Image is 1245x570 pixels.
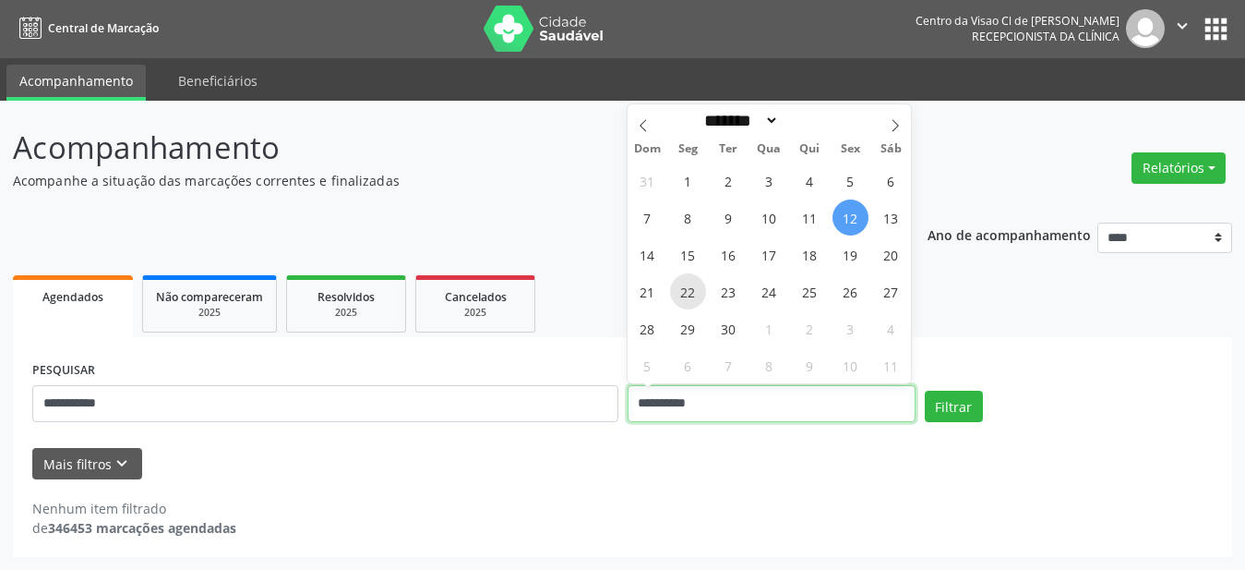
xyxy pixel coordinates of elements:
span: Setembro 1, 2025 [670,163,706,199]
span: Outubro 7, 2025 [711,347,747,383]
span: Setembro 27, 2025 [873,273,909,309]
span: Setembro 19, 2025 [832,236,868,273]
span: Setembro 25, 2025 [792,273,828,309]
span: Qua [748,143,789,155]
span: Seg [667,143,708,155]
span: Setembro 22, 2025 [670,273,706,309]
span: Dom [628,143,668,155]
label: PESQUISAR [32,357,95,385]
p: Ano de acompanhamento [928,223,1091,246]
span: Setembro 30, 2025 [711,310,747,346]
span: Setembro 20, 2025 [873,236,909,273]
span: Setembro 26, 2025 [832,273,868,309]
span: Setembro 5, 2025 [832,163,868,199]
span: Setembro 23, 2025 [711,273,747,309]
span: Setembro 21, 2025 [629,273,665,309]
div: 2025 [429,306,521,320]
span: Setembro 10, 2025 [751,200,787,236]
span: Outubro 3, 2025 [832,310,868,346]
span: Setembro 12, 2025 [832,200,868,236]
a: Beneficiários [165,65,270,97]
span: Setembro 17, 2025 [751,236,787,273]
span: Setembro 29, 2025 [670,310,706,346]
span: Qui [789,143,830,155]
select: Month [699,111,780,130]
span: Setembro 6, 2025 [873,163,909,199]
span: Setembro 7, 2025 [629,200,665,236]
img: img [1126,9,1165,48]
span: Setembro 16, 2025 [711,236,747,273]
div: 2025 [156,306,263,320]
span: Outubro 9, 2025 [792,347,828,383]
i:  [1172,16,1192,36]
span: Outubro 8, 2025 [751,347,787,383]
strong: 346453 marcações agendadas [48,519,236,537]
span: Outubro 6, 2025 [670,347,706,383]
span: Outubro 10, 2025 [832,347,868,383]
a: Central de Marcação [13,13,159,43]
p: Acompanhe a situação das marcações correntes e finalizadas [13,171,867,190]
button:  [1165,9,1200,48]
span: Setembro 15, 2025 [670,236,706,273]
span: Setembro 11, 2025 [792,200,828,236]
span: Recepcionista da clínica [972,29,1119,44]
a: Acompanhamento [6,65,146,101]
span: Sáb [870,143,911,155]
span: Outubro 4, 2025 [873,310,909,346]
input: Year [779,111,840,130]
span: Cancelados [445,289,507,305]
span: Outubro 5, 2025 [629,347,665,383]
span: Setembro 8, 2025 [670,200,706,236]
div: 2025 [300,306,392,320]
span: Resolvidos [317,289,375,305]
span: Sex [830,143,870,155]
button: Mais filtroskeyboard_arrow_down [32,448,142,480]
span: Setembro 18, 2025 [792,236,828,273]
span: Outubro 11, 2025 [873,347,909,383]
span: Ter [708,143,748,155]
span: Setembro 9, 2025 [711,200,747,236]
div: Centro da Visao Cl de [PERSON_NAME] [916,13,1119,29]
button: apps [1200,13,1232,45]
span: Setembro 28, 2025 [629,310,665,346]
span: Setembro 4, 2025 [792,163,828,199]
span: Setembro 14, 2025 [629,236,665,273]
p: Acompanhamento [13,125,867,171]
span: Setembro 3, 2025 [751,163,787,199]
span: Não compareceram [156,289,263,305]
span: Setembro 24, 2025 [751,273,787,309]
span: Outubro 1, 2025 [751,310,787,346]
button: Relatórios [1131,152,1226,184]
div: de [32,518,236,538]
span: Central de Marcação [48,20,159,36]
span: Setembro 13, 2025 [873,200,909,236]
span: Outubro 2, 2025 [792,310,828,346]
div: Nenhum item filtrado [32,499,236,518]
i: keyboard_arrow_down [112,454,132,474]
span: Agendados [42,289,103,305]
span: Setembro 2, 2025 [711,163,747,199]
span: Agosto 31, 2025 [629,163,665,199]
button: Filtrar [925,391,983,422]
